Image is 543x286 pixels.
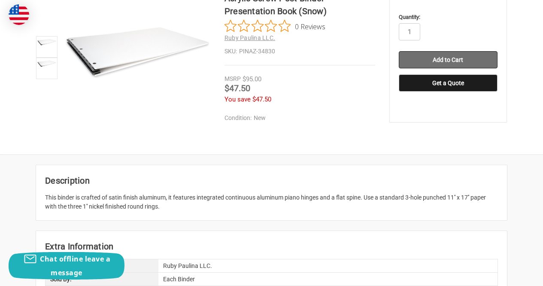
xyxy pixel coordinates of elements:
[224,95,251,103] span: You save
[158,259,497,272] div: Ruby Paulina LLC.
[40,254,110,277] span: Chat offline leave a message
[64,25,210,78] img: DISCONTINUED 11x17 Pina Zangaro Acrylic Screw Post Binder Presentation Book (Snow)
[224,74,241,83] div: MSRP
[224,83,250,93] span: $47.50
[224,47,375,56] dd: PINAZ-34830
[399,74,497,92] button: Get a Quote
[37,60,56,67] img: DISCONTINUED 11x17 Pina Zangaro Acrylic Screw Post Binder Presentation Book (Snow)
[9,4,29,25] img: duty and tax information for United States
[9,252,124,280] button: Chat offline leave a message
[224,114,371,123] dd: New
[252,95,271,103] span: $47.50
[224,114,252,123] dt: Condition:
[399,13,497,22] label: Quantity:
[45,174,498,187] h2: Description
[295,20,325,33] span: 0 Reviews
[45,240,498,253] h2: Extra Information
[158,273,497,286] div: Each Binder
[224,20,325,33] button: Rated 0 out of 5 stars from 0 reviews. Jump to reviews.
[243,75,261,83] span: $95.00
[224,47,237,56] dt: SKU:
[399,51,497,68] input: Add to Cart
[37,39,56,46] img: DISCONTINUED 11x17 Pina Zangaro Acrylic Screw Post Binder Presentation Book (Snow)
[45,193,498,211] div: This binder is crafted of satin finish aluminum, it features integrated continuous aluminum piano...
[224,34,275,41] a: Ruby Paulina LLC.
